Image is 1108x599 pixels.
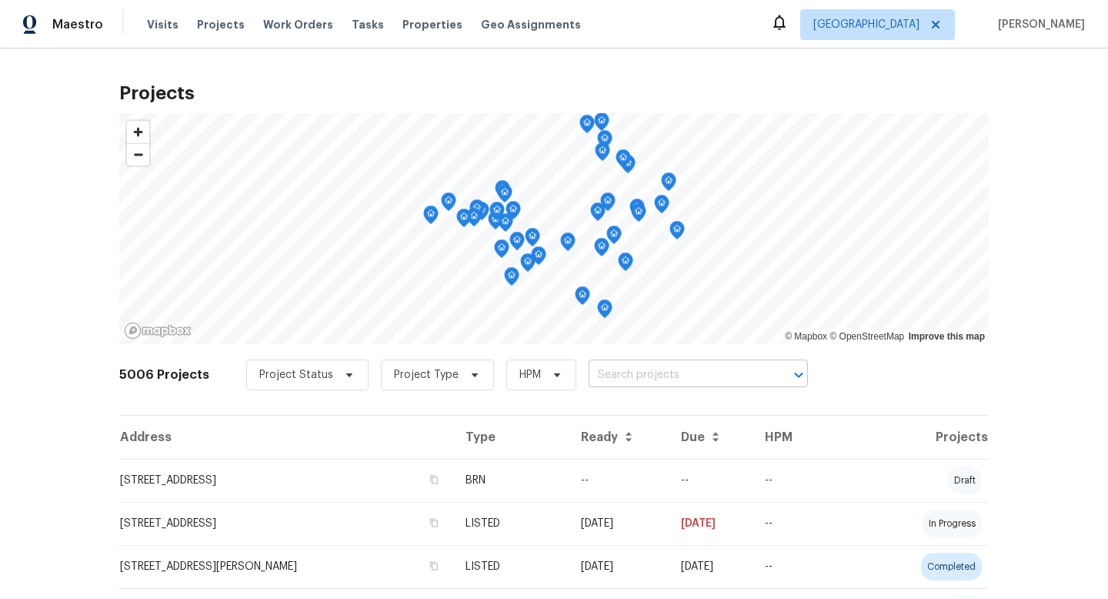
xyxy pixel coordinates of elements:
div: Map marker [497,184,512,208]
span: Zoom out [127,144,149,166]
div: Map marker [669,221,685,245]
td: [DATE] [569,502,669,545]
th: Projects [886,416,989,459]
div: draft [948,467,982,494]
div: Map marker [595,142,610,166]
th: Address [119,416,453,459]
div: Map marker [661,172,676,196]
th: Type [453,416,569,459]
div: Map marker [631,203,646,227]
button: Copy Address [427,473,441,487]
div: Map marker [525,228,540,252]
div: Map marker [456,209,472,233]
div: completed [921,553,982,581]
td: [DATE] [669,545,752,588]
h2: 5006 Projects [119,367,209,383]
button: Zoom out [127,143,149,166]
a: Mapbox homepage [124,322,192,340]
td: LISTED [453,502,569,545]
td: BRN [453,459,569,502]
div: Map marker [506,201,521,225]
div: Map marker [466,208,482,232]
th: Ready [569,416,669,459]
span: Geo Assignments [481,17,581,32]
div: Map marker [560,233,576,256]
span: HPM [519,367,541,383]
div: Map marker [494,239,509,263]
td: [DATE] [669,502,752,545]
td: [DATE] [569,545,669,588]
span: Tasks [352,19,384,30]
a: Improve this map [909,331,985,342]
span: Project Status [259,367,333,383]
div: Map marker [489,202,505,226]
div: Map marker [594,238,609,262]
div: Map marker [579,115,595,139]
td: -- [753,502,887,545]
td: -- [569,459,669,502]
div: Map marker [654,195,669,219]
div: Map marker [594,112,609,136]
div: Map marker [469,199,485,223]
div: in progress [923,510,982,537]
th: HPM [753,416,887,459]
span: Work Orders [263,17,333,32]
td: [STREET_ADDRESS] [119,502,453,545]
td: -- [753,459,887,502]
button: Zoom in [127,121,149,143]
span: [GEOGRAPHIC_DATA] [813,17,919,32]
div: Map marker [597,299,612,323]
td: [STREET_ADDRESS][PERSON_NAME] [119,545,453,588]
button: Open [788,364,809,386]
span: Visits [147,17,179,32]
span: [PERSON_NAME] [992,17,1085,32]
div: Map marker [531,246,546,270]
div: Map marker [498,213,513,237]
div: Map marker [616,149,631,173]
div: Map marker [509,232,525,256]
input: Search projects [589,363,765,387]
td: [STREET_ADDRESS] [119,459,453,502]
a: OpenStreetMap [829,331,904,342]
div: Map marker [575,286,590,310]
div: Map marker [504,267,519,291]
div: Map marker [618,253,633,276]
span: Properties [402,17,462,32]
td: -- [753,545,887,588]
div: Map marker [629,199,645,223]
button: Copy Address [427,559,441,573]
a: Mapbox [785,331,827,342]
div: Map marker [590,202,606,226]
td: -- [669,459,752,502]
div: Map marker [520,253,536,277]
div: Map marker [423,206,439,229]
div: Map marker [441,192,456,216]
span: Project Type [394,367,459,383]
h2: Projects [119,85,989,101]
td: LISTED [453,545,569,588]
span: Projects [197,17,245,32]
div: Map marker [606,226,622,249]
button: Copy Address [427,516,441,530]
span: Maestro [52,17,103,32]
canvas: Map [119,113,989,344]
th: Due [669,416,752,459]
div: Map marker [495,180,510,204]
div: Map marker [600,192,616,216]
